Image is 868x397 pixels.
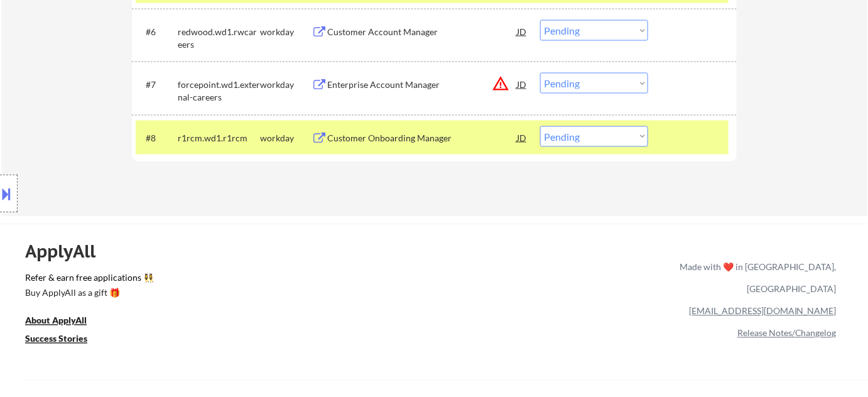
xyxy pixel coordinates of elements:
div: JD [516,126,528,149]
a: About ApplyAll [25,315,104,330]
u: Success Stories [25,334,87,344]
a: [EMAIL_ADDRESS][DOMAIN_NAME] [689,306,837,317]
div: workday [260,132,312,144]
div: redwood.wd1.rwcareers [178,26,260,50]
div: Customer Onboarding Manager [327,132,517,144]
a: Release Notes/Changelog [737,328,837,339]
a: Success Stories [25,333,104,349]
div: Made with ❤️ in [GEOGRAPHIC_DATA], [GEOGRAPHIC_DATA] [675,256,837,300]
div: workday [260,26,312,38]
button: warning_amber [492,75,509,92]
div: Customer Account Manager [327,26,517,38]
div: JD [516,20,528,43]
div: #6 [146,26,168,38]
div: workday [260,79,312,91]
u: About ApplyAll [25,315,87,326]
div: JD [516,73,528,95]
div: Enterprise Account Manager [327,79,517,91]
